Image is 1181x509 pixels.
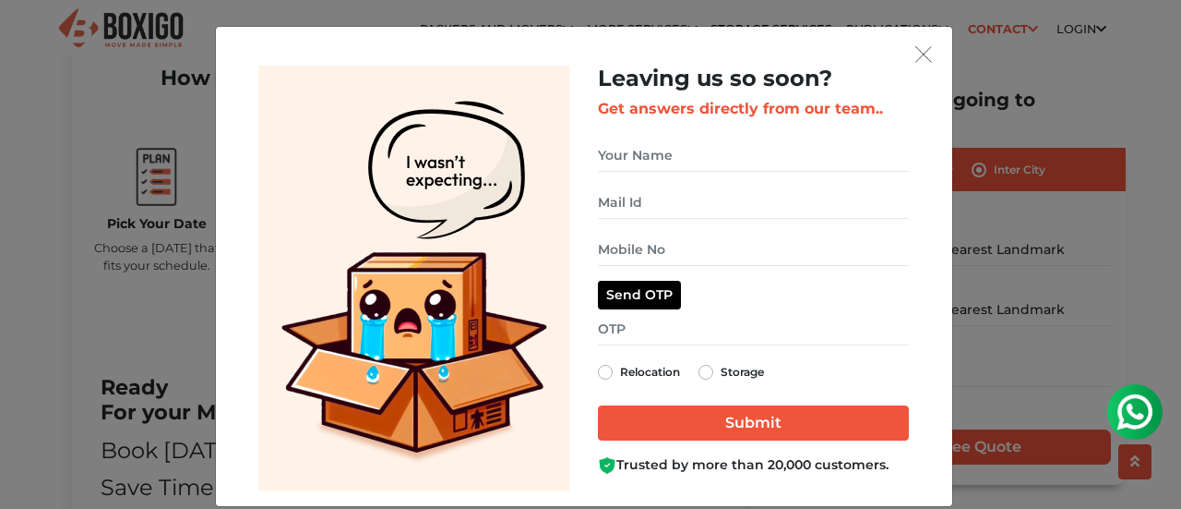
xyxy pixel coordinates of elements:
[598,139,909,172] input: Your Name
[598,66,909,92] h2: Leaving us so soon?
[598,281,681,309] button: Send OTP
[598,456,616,475] img: Boxigo Customer Shield
[915,46,932,63] img: exit
[598,455,909,475] div: Trusted by more than 20,000 customers.
[258,66,570,491] img: Lead Welcome Image
[598,100,909,117] h3: Get answers directly from our team..
[598,313,909,345] input: OTP
[598,234,909,266] input: Mobile No
[598,187,909,219] input: Mail Id
[620,361,680,383] label: Relocation
[18,18,55,55] img: whatsapp-icon.svg
[721,361,764,383] label: Storage
[598,406,909,441] input: Submit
